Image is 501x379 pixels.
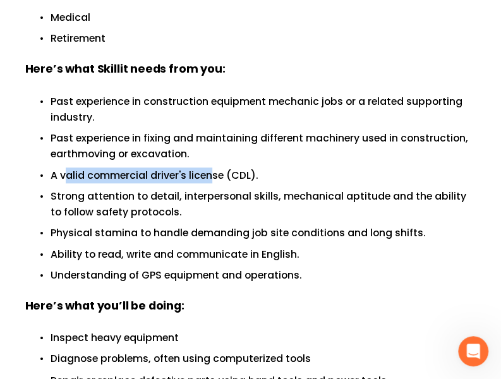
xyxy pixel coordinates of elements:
p: Ability to read, write and communicate in English. [51,246,476,262]
p: A valid commercial driver's license (CDL). [51,167,476,183]
p: Physical stamina to handle demanding job site conditions and long shifts. [51,225,476,241]
p: Inspect heavy equipment [51,330,476,346]
strong: Here’s what Skillit needs from you: [25,60,226,80]
p: Understanding of GPS equipment and operations. [51,267,476,283]
iframe: Intercom live chat [458,336,488,366]
p: Strong attention to detail, interpersonal skills, mechanical aptitude and the ability to follow s... [51,188,476,220]
p: Retirement [51,30,476,46]
p: Past experience in fixing and maintaining different machinery used in construction, earthmoving o... [51,130,476,162]
strong: Here’s what you’ll be doing: [25,297,184,316]
p: Diagnose problems, often using computerized tools [51,351,476,366]
p: Medical [51,9,476,25]
p: Past experience in construction equipment mechanic jobs or a related supporting industry. [51,93,476,126]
